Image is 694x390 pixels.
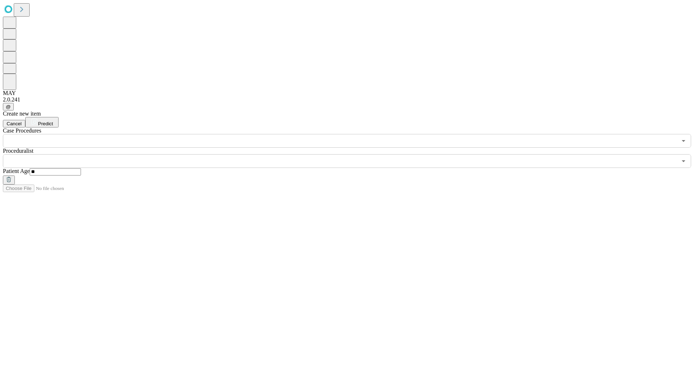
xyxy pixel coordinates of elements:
span: Create new item [3,110,41,117]
span: Scheduled Procedure [3,127,41,134]
button: Open [678,136,689,146]
span: Predict [38,121,53,126]
button: Cancel [3,120,25,127]
span: Proceduralist [3,148,33,154]
div: MAY [3,90,691,96]
span: Patient Age [3,168,30,174]
span: Cancel [7,121,22,126]
div: 2.0.241 [3,96,691,103]
span: @ [6,104,11,109]
button: Predict [25,117,59,127]
button: Open [678,156,689,166]
button: @ [3,103,14,110]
